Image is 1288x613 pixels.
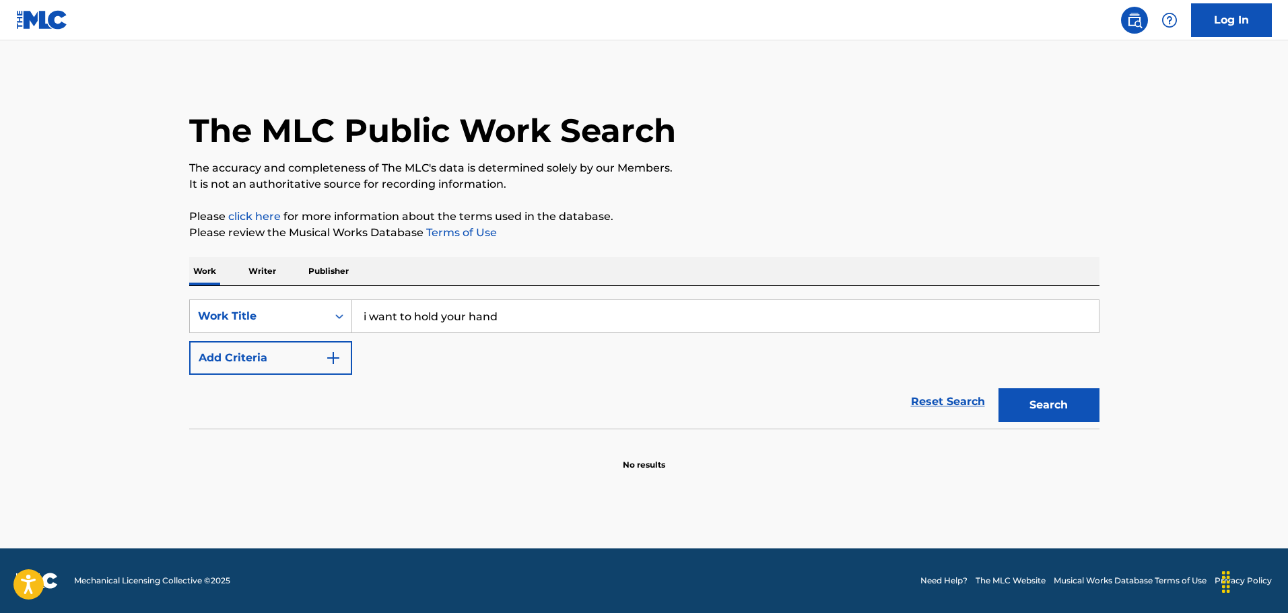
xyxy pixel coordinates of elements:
[189,299,1099,429] form: Search Form
[976,575,1046,587] a: The MLC Website
[189,176,1099,192] p: It is not an authoritative source for recording information.
[1215,575,1272,587] a: Privacy Policy
[998,388,1099,422] button: Search
[189,341,352,375] button: Add Criteria
[1221,548,1288,613] iframe: Chat Widget
[623,443,665,471] p: No results
[325,350,341,366] img: 9d2ae6d4665cec9f34b9.svg
[189,225,1099,241] p: Please review the Musical Works Database
[189,110,676,151] h1: The MLC Public Work Search
[423,226,497,239] a: Terms of Use
[74,575,230,587] span: Mechanical Licensing Collective © 2025
[920,575,968,587] a: Need Help?
[1126,12,1143,28] img: search
[228,210,281,223] a: click here
[244,257,280,285] p: Writer
[904,387,992,417] a: Reset Search
[189,160,1099,176] p: The accuracy and completeness of The MLC's data is determined solely by our Members.
[189,257,220,285] p: Work
[1191,3,1272,37] a: Log In
[1121,7,1148,34] a: Public Search
[1161,12,1178,28] img: help
[189,209,1099,225] p: Please for more information about the terms used in the database.
[1054,575,1207,587] a: Musical Works Database Terms of Use
[198,308,319,324] div: Work Title
[1215,562,1237,602] div: Drag
[304,257,353,285] p: Publisher
[16,10,68,30] img: MLC Logo
[1156,7,1183,34] div: Help
[16,573,58,589] img: logo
